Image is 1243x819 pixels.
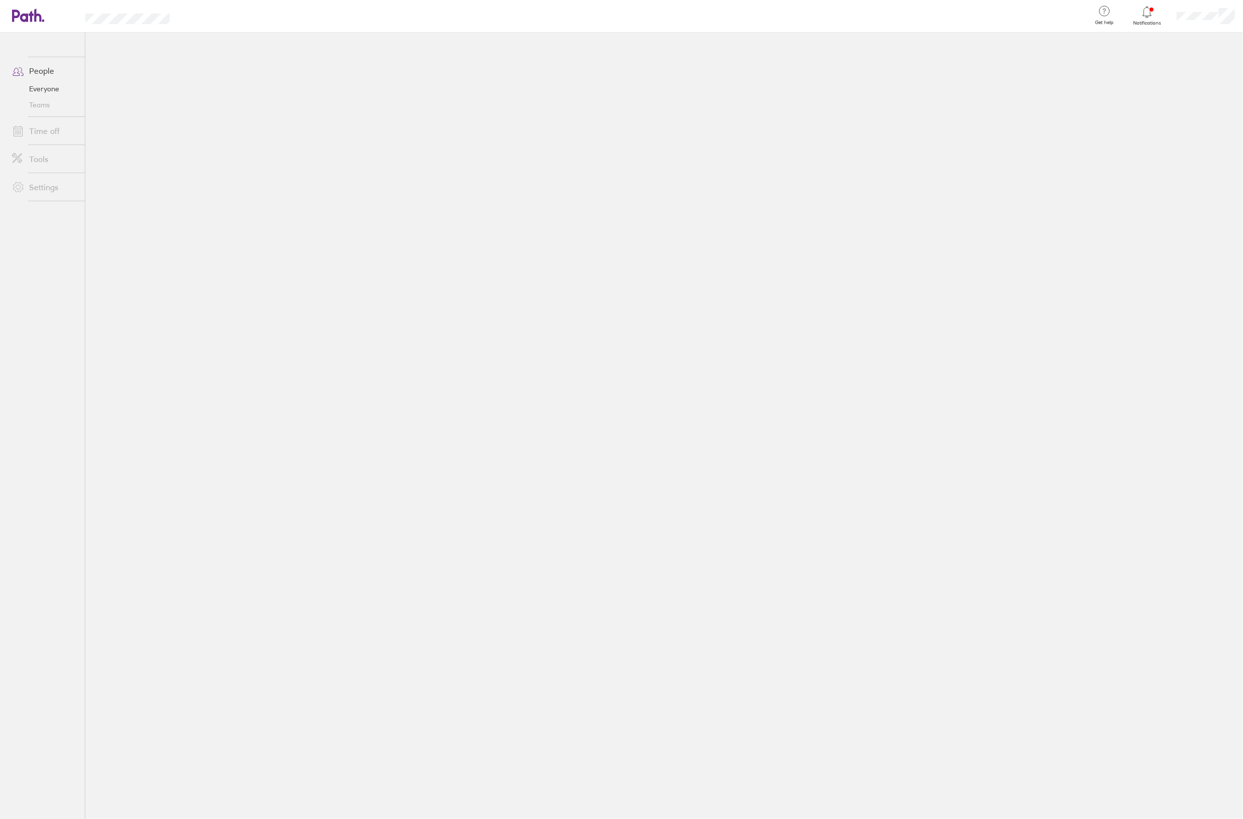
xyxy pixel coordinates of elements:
[4,121,85,141] a: Time off
[1131,5,1164,26] a: Notifications
[1088,20,1121,26] span: Get help
[4,81,85,97] a: Everyone
[4,97,85,113] a: Teams
[4,149,85,169] a: Tools
[4,61,85,81] a: People
[1131,20,1164,26] span: Notifications
[4,177,85,197] a: Settings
